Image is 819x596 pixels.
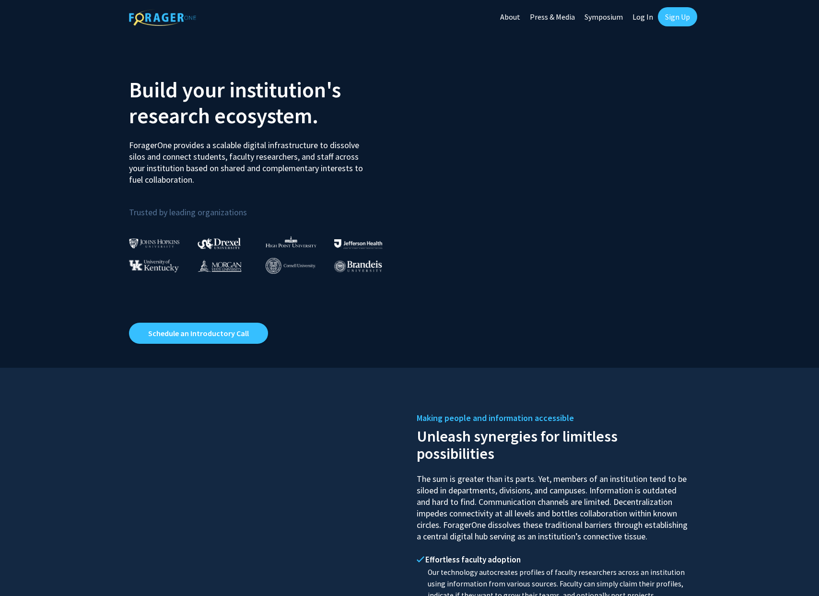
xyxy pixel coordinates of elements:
[129,9,196,26] img: ForagerOne Logo
[417,411,690,425] h5: Making people and information accessible
[417,555,690,564] h4: Effortless faculty adoption
[417,465,690,542] p: The sum is greater than its parts. Yet, members of an institution tend to be siloed in department...
[129,77,402,129] h2: Build your institution's research ecosystem.
[129,193,402,220] p: Trusted by leading organizations
[129,323,268,344] a: Opens in a new tab
[334,239,382,248] img: Thomas Jefferson University
[334,260,382,272] img: Brandeis University
[266,236,316,247] img: High Point University
[417,425,690,462] h2: Unleash synergies for limitless possibilities
[129,238,180,248] img: Johns Hopkins University
[198,259,242,272] img: Morgan State University
[129,132,370,186] p: ForagerOne provides a scalable digital infrastructure to dissolve silos and connect students, fac...
[658,7,697,26] a: Sign Up
[129,259,179,272] img: University of Kentucky
[198,238,241,249] img: Drexel University
[266,258,316,274] img: Cornell University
